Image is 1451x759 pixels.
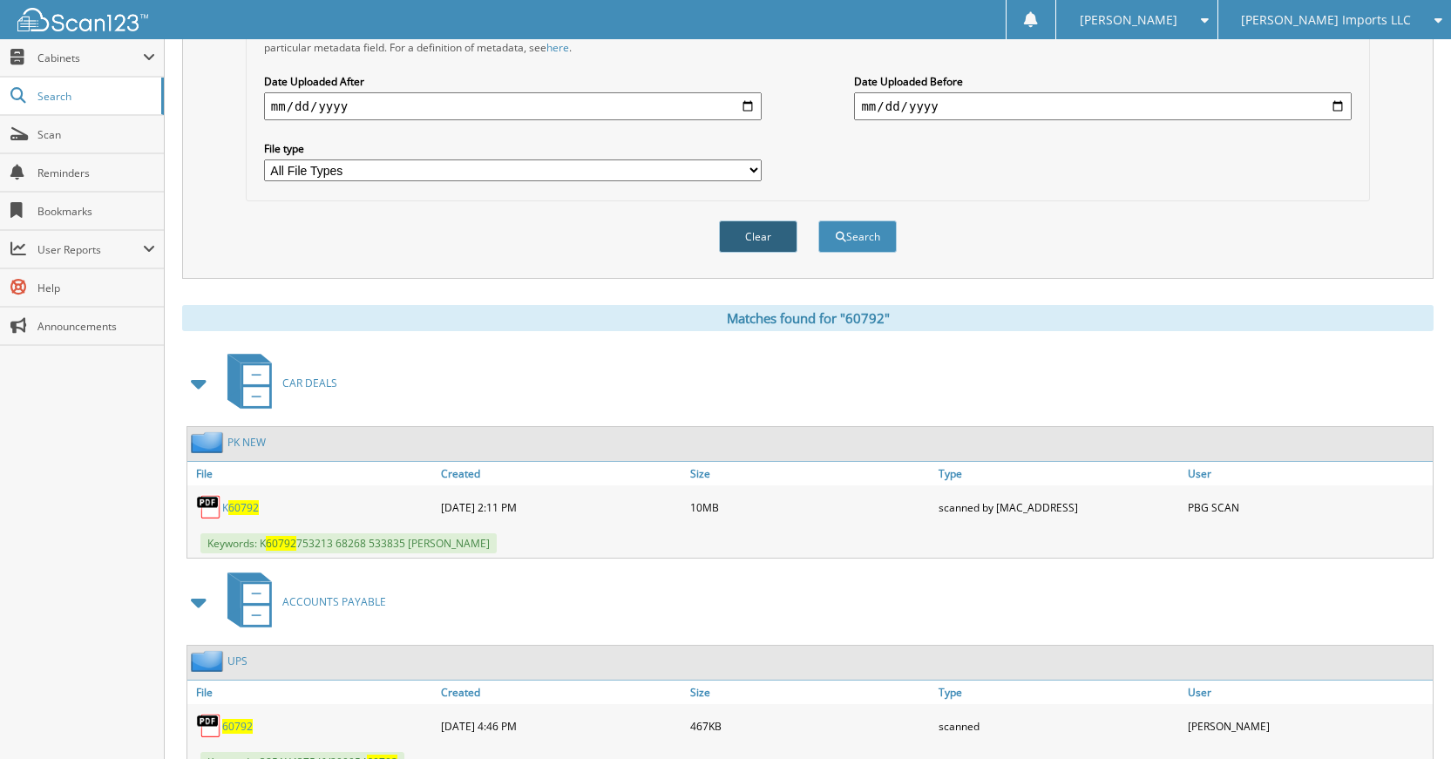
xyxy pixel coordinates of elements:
span: Reminders [37,166,155,180]
label: File type [264,141,762,156]
span: User Reports [37,242,143,257]
a: File [187,462,437,485]
a: Size [686,681,935,704]
input: end [854,92,1352,120]
a: K60792 [222,500,259,515]
div: [DATE] 4:46 PM [437,708,686,743]
span: Search [37,89,153,104]
div: 467KB [686,708,935,743]
a: Created [437,462,686,485]
a: Type [934,462,1183,485]
span: [PERSON_NAME] [1080,15,1177,25]
span: Keywords: K 753213 68268 533835 [PERSON_NAME] [200,533,497,553]
img: folder2.png [191,431,227,453]
span: Scan [37,127,155,142]
input: start [264,92,762,120]
div: [DATE] 2:11 PM [437,490,686,525]
span: 60792 [228,500,259,515]
div: 10MB [686,490,935,525]
a: User [1183,681,1433,704]
a: PK NEW [227,435,266,450]
a: Created [437,681,686,704]
a: Size [686,462,935,485]
img: folder2.png [191,650,227,672]
a: UPS [227,654,247,668]
a: 60792 [222,719,253,734]
span: Cabinets [37,51,143,65]
div: scanned [934,708,1183,743]
a: Type [934,681,1183,704]
label: Date Uploaded After [264,74,762,89]
a: File [187,681,437,704]
div: PBG SCAN [1183,490,1433,525]
span: [PERSON_NAME] Imports LLC [1241,15,1411,25]
a: User [1183,462,1433,485]
span: Bookmarks [37,204,155,219]
button: Search [818,220,897,253]
a: ACCOUNTS PAYABLE [217,567,386,636]
div: All metadata fields are searched by default. Select a cabinet with metadata to enable filtering b... [264,25,762,55]
iframe: Chat Widget [1364,675,1451,759]
span: Help [37,281,155,295]
div: Matches found for "60792" [182,305,1434,331]
img: scan123-logo-white.svg [17,8,148,31]
img: PDF.png [196,494,222,520]
a: here [546,40,569,55]
span: Announcements [37,319,155,334]
span: ACCOUNTS PAYABLE [282,594,386,609]
label: Date Uploaded Before [854,74,1352,89]
div: scanned by [MAC_ADDRESS] [934,490,1183,525]
img: PDF.png [196,713,222,739]
button: Clear [719,220,797,253]
a: CAR DEALS [217,349,337,417]
span: 60792 [266,536,296,551]
span: CAR DEALS [282,376,337,390]
div: [PERSON_NAME] [1183,708,1433,743]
